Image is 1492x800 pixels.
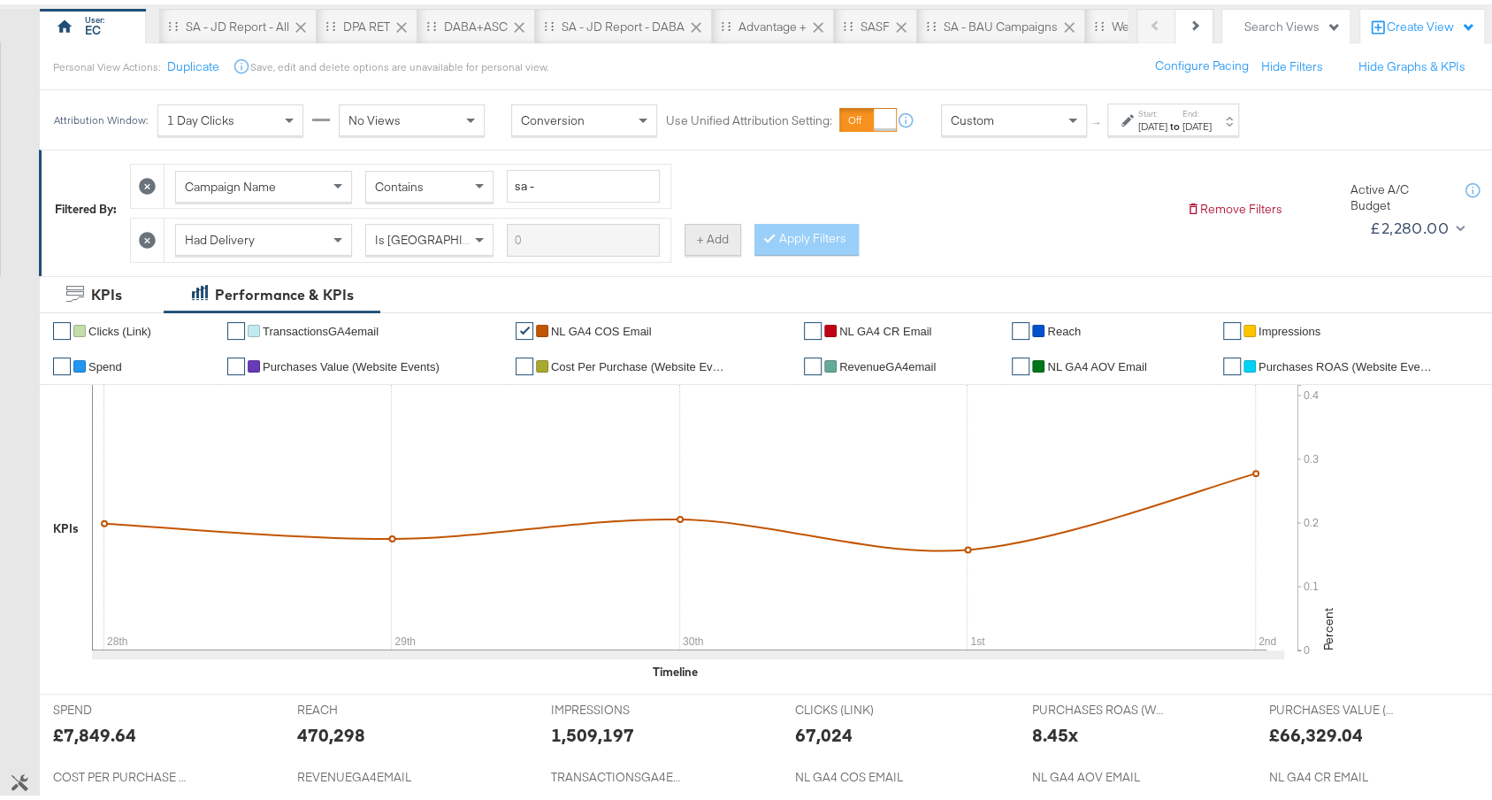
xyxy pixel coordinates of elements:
a: ✔ [1012,318,1029,335]
div: Personal View Actions: [53,56,160,70]
a: ✔ [804,353,822,371]
div: Drag to reorder tab [926,17,936,27]
span: NL GA4 CR EMAIL [1268,765,1401,781]
span: Impressions [1259,320,1320,334]
text: Percent [1320,604,1336,646]
input: Enter a search term [507,165,660,198]
span: SPEND [53,697,186,714]
span: TRANSACTIONSGA4EMAIL [551,765,684,781]
span: Contains [375,174,424,190]
div: 1,509,197 [551,718,634,743]
span: PURCHASES ROAS (WEBSITE EVENTS) [1032,697,1165,714]
span: 1 Day Clicks [167,108,234,124]
div: SA - JD Report - DABA [562,14,685,31]
span: No Views [348,108,401,124]
div: Drag to reorder tab [721,17,731,27]
div: Advantage + [738,14,807,31]
div: Timeline [653,659,698,676]
button: + Add [685,219,741,251]
div: Drag to reorder tab [325,17,335,27]
div: Drag to reorder tab [426,17,436,27]
button: £2,280.00 [1363,210,1468,238]
button: Configure Pacing [1143,46,1261,78]
label: Use Unified Attribution Setting: [666,108,832,125]
span: Clicks (Link) [88,320,151,334]
div: DABA+ASC [444,14,508,31]
span: IMPRESSIONS [551,697,684,714]
div: Web App Test [1112,14,1186,31]
span: REACH [297,697,430,714]
span: TransactionsGA4email [263,320,379,334]
div: DPA RET [343,14,390,31]
strong: to [1167,115,1182,128]
a: ✔ [1223,353,1241,371]
div: Search Views [1244,14,1341,31]
div: Performance & KPIs [215,281,354,301]
div: SA - BAU Campaigns [944,14,1058,31]
a: ✔ [227,318,245,335]
div: Drag to reorder tab [1094,17,1104,27]
button: Duplicate [167,54,219,71]
div: Drag to reorder tab [544,17,554,27]
div: KPIs [53,516,79,533]
span: NL GA4 CR Email [839,320,931,334]
a: ✔ [53,353,71,371]
a: ✔ [516,318,533,335]
button: Hide Filters [1261,54,1323,71]
button: Hide Graphs & KPIs [1358,54,1465,71]
span: RevenueGA4email [839,356,936,369]
span: REVENUEGA4EMAIL [297,765,430,781]
a: ✔ [1223,318,1241,335]
span: Conversion [521,108,585,124]
span: NL GA4 AOV Email [1047,356,1146,369]
a: ✔ [516,353,533,371]
span: Is [GEOGRAPHIC_DATA] [375,227,510,243]
span: CLICKS (LINK) [795,697,928,714]
span: Purchases Value (Website Events) [263,356,440,369]
div: £7,849.64 [53,718,136,743]
div: [DATE] [1182,115,1212,129]
div: [DATE] [1138,115,1167,129]
div: £66,329.04 [1268,718,1362,743]
div: Attribution Window: [53,110,149,122]
div: Filtered By: [55,196,117,213]
div: £2,280.00 [1370,211,1449,237]
div: Active A/C Budget [1350,177,1448,210]
a: ✔ [227,353,245,371]
a: ✔ [53,318,71,335]
span: Cost Per Purchase (Website Events) [551,356,728,369]
label: Start: [1138,104,1167,115]
span: ↑ [1089,116,1106,122]
span: Campaign Name [185,174,276,190]
span: Custom [951,108,994,124]
div: Save, edit and delete options are unavailable for personal view. [250,56,548,70]
div: KPIs [91,281,122,301]
span: COST PER PURCHASE (WEBSITE EVENTS) [53,765,186,781]
span: Reach [1047,320,1081,334]
a: ✔ [1012,353,1029,371]
div: Create View [1387,14,1475,32]
span: Spend [88,356,122,369]
div: 67,024 [795,718,853,743]
div: Drag to reorder tab [843,17,853,27]
span: NL GA4 AOV EMAIL [1032,765,1165,781]
button: Remove Filters [1186,196,1282,213]
span: NL GA4 COS Email [551,320,652,334]
a: ✔ [804,318,822,335]
span: Purchases ROAS (Website Events) [1259,356,1435,369]
div: 8.45x [1032,718,1078,743]
div: 470,298 [297,718,365,743]
div: SA - JD Report - All [186,14,289,31]
label: End: [1182,104,1212,115]
div: EC [85,18,101,35]
span: NL GA4 COS EMAIL [795,765,928,781]
div: Drag to reorder tab [168,17,178,27]
span: PURCHASES VALUE (WEBSITE EVENTS) [1268,697,1401,714]
div: SASF [861,14,890,31]
input: Enter a search term [507,219,660,252]
span: Had Delivery [185,227,255,243]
